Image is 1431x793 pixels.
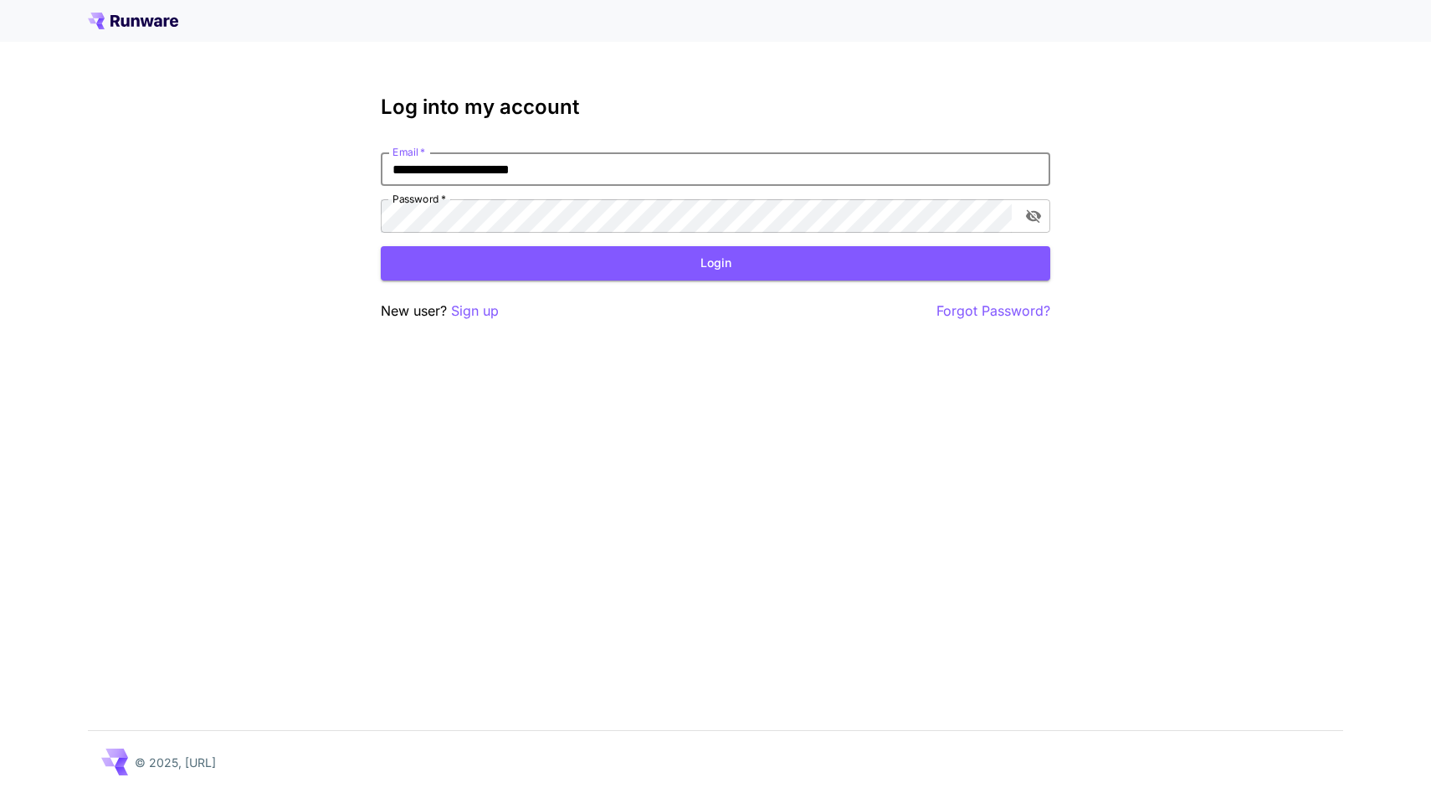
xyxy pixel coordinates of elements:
h3: Log into my account [381,95,1050,119]
p: New user? [381,301,499,322]
label: Password [392,192,446,206]
label: Email [392,145,425,159]
p: © 2025, [URL] [135,754,216,771]
button: Sign up [451,301,499,322]
button: Forgot Password? [936,301,1050,322]
button: Login [381,246,1050,281]
button: toggle password visibility [1018,201,1049,231]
